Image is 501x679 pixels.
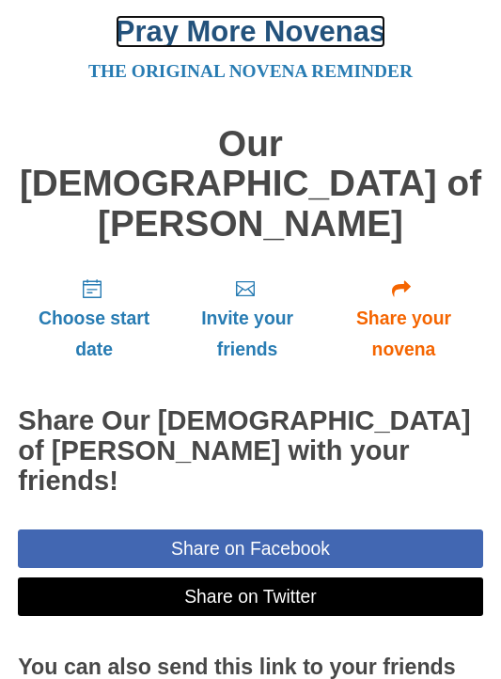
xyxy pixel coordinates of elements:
a: Share on Twitter [18,577,482,616]
a: Invite your friends [170,262,324,374]
a: Share on Facebook [18,529,482,568]
span: Choose start date [37,303,151,365]
a: Choose start date [18,262,170,374]
span: Invite your friends [189,303,305,365]
h2: Share Our [DEMOGRAPHIC_DATA] of [PERSON_NAME] with your friends! [18,406,482,497]
a: The original novena reminder [88,61,413,81]
h1: Our [DEMOGRAPHIC_DATA] of [PERSON_NAME] [18,124,482,245]
a: Share your novena [324,262,482,374]
span: Share your novena [343,303,463,365]
a: Pray More Novenas [116,15,385,48]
